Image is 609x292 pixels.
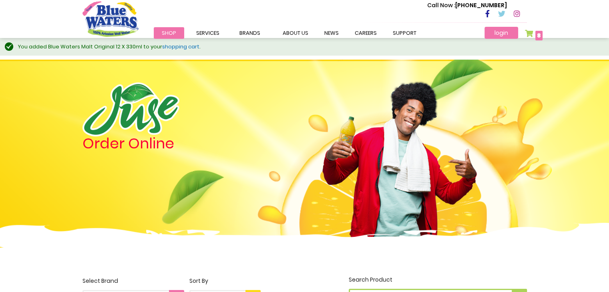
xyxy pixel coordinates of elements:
div: You added Blue Waters Malt Original 12 X 330ml to your . [18,43,601,51]
span: 8 [537,32,541,40]
span: Services [196,29,219,37]
a: 8 [525,30,543,41]
a: login [484,27,518,39]
img: man.png [322,68,478,239]
a: careers [347,27,385,39]
span: Brands [239,29,260,37]
span: Call Now : [427,1,455,9]
a: shopping cart [162,43,199,50]
a: store logo [82,1,139,36]
p: [PHONE_NUMBER] [427,1,507,10]
div: Sort By [189,277,261,285]
a: support [385,27,424,39]
a: News [316,27,347,39]
h4: Order Online [82,136,261,151]
img: logo [82,82,179,136]
a: about us [275,27,316,39]
span: Shop [162,29,176,37]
